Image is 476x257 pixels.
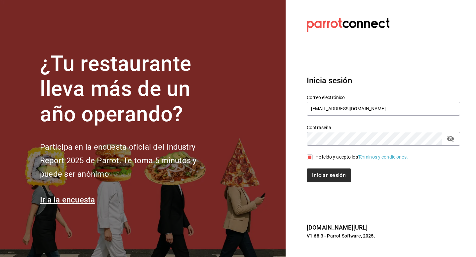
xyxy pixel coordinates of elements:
div: He leído y acepto los [315,154,408,161]
input: Ingresa tu correo electrónico [307,102,460,116]
label: Contraseña [307,125,460,129]
h2: Participa en la encuesta oficial del Industry Report 2025 de Parrot. Te toma 5 minutos y puede se... [40,140,218,181]
button: Iniciar sesión [307,168,351,182]
h1: ¿Tu restaurante lleva más de un año operando? [40,51,218,127]
p: V1.68.3 - Parrot Software, 2025. [307,233,460,239]
label: Correo electrónico [307,95,460,99]
button: passwordField [445,133,456,144]
h3: Inicia sesión [307,75,460,87]
a: [DOMAIN_NAME][URL] [307,224,368,231]
a: Términos y condiciones. [358,154,408,160]
a: Ir a la encuesta [40,195,95,204]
